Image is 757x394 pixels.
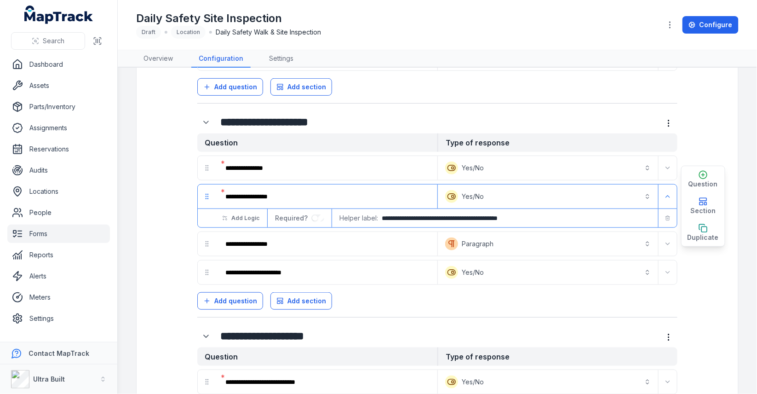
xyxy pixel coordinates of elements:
button: Yes/No [440,186,656,207]
span: Daily Safety Walk & Site Inspection [216,28,321,37]
div: drag [198,235,216,253]
button: Paragraph [440,234,656,254]
span: Section [691,206,716,215]
strong: Type of response [437,133,677,152]
button: Yes/No [440,158,656,178]
a: Settings [7,309,110,328]
button: Add Logic [216,210,265,226]
a: Reports [7,246,110,264]
svg: drag [203,240,211,248]
a: Configure [682,16,739,34]
button: Expand [660,237,675,251]
span: Add section [287,296,326,306]
svg: drag [203,269,211,276]
button: Question [682,166,725,193]
button: Expand [197,114,215,131]
button: Expand [197,328,215,345]
div: Location [171,26,206,39]
button: Add section [270,292,332,310]
strong: Ultra Built [33,375,65,383]
button: Yes/No [440,262,656,283]
a: MapTrack [24,6,93,24]
a: Locations [7,182,110,201]
a: Parts/Inventory [7,98,110,116]
svg: drag [203,164,211,172]
a: Overview [136,50,180,68]
span: Search [43,36,64,46]
button: Expand [660,161,675,175]
a: Assignments [7,119,110,137]
a: Dashboard [7,55,110,74]
div: :rb9:-form-item-label [197,114,217,131]
button: Add question [197,78,263,96]
strong: Type of response [437,348,677,366]
strong: Question [197,133,437,152]
div: drag [198,373,216,391]
span: Helper label: [339,214,378,223]
button: Yes/No [440,372,656,392]
button: Add section [270,78,332,96]
input: :rdc:-form-item-label [311,214,324,222]
button: Expand [660,265,675,280]
h1: Daily Safety Site Inspection [136,11,321,26]
div: drag [198,263,216,282]
span: Duplicate [688,233,719,242]
a: Meters [7,288,110,307]
span: Add question [214,82,257,92]
div: :rc9:-form-item-label [197,328,217,345]
button: Expand [660,375,675,389]
button: Duplicate [682,220,725,246]
div: :rbt:-form-item-label [218,234,436,254]
div: :rbh:-form-item-label [218,158,436,178]
span: Add Logic [231,214,259,222]
strong: Question [197,348,437,366]
div: drag [198,187,216,206]
span: Add question [214,296,257,306]
a: Reservations [7,140,110,158]
button: Section [682,193,725,220]
button: Add question [197,292,263,310]
a: Alerts [7,267,110,285]
div: Draft [136,26,161,39]
a: Assets [7,76,110,95]
svg: drag [203,193,211,200]
strong: Contact MapTrack [29,349,89,357]
button: Search [11,32,85,50]
div: :rc3:-form-item-label [218,262,436,283]
div: :rbn:-form-item-label [218,186,436,207]
button: more-detail [660,329,677,346]
span: Required? [275,214,311,222]
button: Expand [660,189,675,204]
div: drag [198,159,216,177]
button: more-detail [660,115,677,132]
a: Settings [262,50,301,68]
span: Add section [287,82,326,92]
a: Configuration [191,50,251,68]
svg: drag [203,378,211,386]
a: Forms [7,225,110,243]
a: People [7,203,110,222]
div: :rch:-form-item-label [218,372,436,392]
a: Audits [7,161,110,180]
span: Question [688,180,718,189]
